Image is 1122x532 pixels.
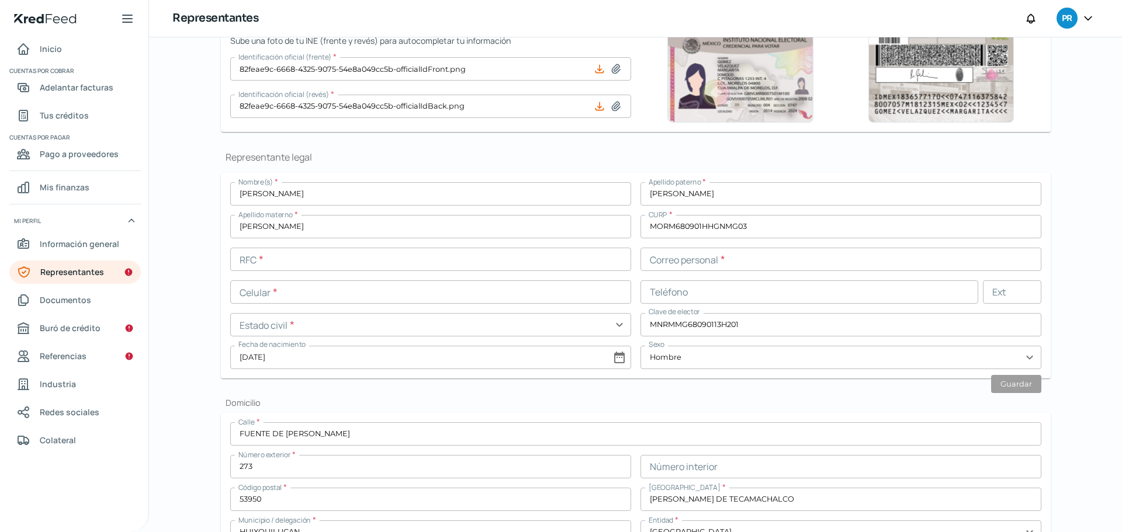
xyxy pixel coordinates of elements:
[9,104,141,127] a: Tus créditos
[649,177,701,187] span: Apellido paterno
[40,80,113,95] span: Adelantar facturas
[9,373,141,396] a: Industria
[238,450,290,460] span: Número exterior
[649,482,721,492] span: [GEOGRAPHIC_DATA]
[9,37,141,61] a: Inicio
[40,293,91,307] span: Documentos
[9,142,141,166] a: Pago a proveedores
[40,349,86,363] span: Referencias
[9,232,141,256] a: Información general
[172,10,258,27] h1: Representantes
[238,210,293,220] span: Apellido materno
[649,339,664,349] span: Sexo
[9,176,141,199] a: Mis finanzas
[40,41,62,56] span: Inicio
[40,405,99,419] span: Redes sociales
[40,321,101,335] span: Buró de crédito
[40,147,119,161] span: Pago a proveedores
[9,65,139,76] span: Cuentas por cobrar
[221,397,1051,408] h2: Domicilio
[238,515,311,525] span: Municipio / delegación
[221,151,1051,164] h1: Representante legal
[649,515,673,525] span: Entidad
[649,210,667,220] span: CURP
[40,237,119,251] span: Información general
[238,482,282,492] span: Código postal
[238,339,306,349] span: Fecha de nacimiento
[230,33,631,48] span: Sube una foto de tu INE (frente y revés) para autocompletar tu información
[9,132,139,142] span: Cuentas por pagar
[40,377,76,391] span: Industria
[667,33,813,123] img: Ejemplo de identificación oficial (frente)
[40,108,89,123] span: Tus créditos
[1062,12,1072,26] span: PR
[9,429,141,452] a: Colateral
[14,215,41,226] span: Mi perfil
[40,433,76,447] span: Colateral
[238,177,273,187] span: Nombre(s)
[238,89,329,99] span: Identificación oficial (revés)
[9,76,141,99] a: Adelantar facturas
[9,345,141,368] a: Referencias
[991,375,1041,393] button: Guardar
[868,34,1014,123] img: Ejemplo de identificación oficial (revés)
[40,180,89,194] span: Mis finanzas
[9,317,141,340] a: Buró de crédito
[649,307,700,317] span: Clave de elector
[9,288,141,312] a: Documentos
[9,401,141,424] a: Redes sociales
[40,265,104,279] span: Representantes
[238,52,331,62] span: Identificación oficial (frente)
[238,417,255,427] span: Calle
[9,260,141,284] a: Representantes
